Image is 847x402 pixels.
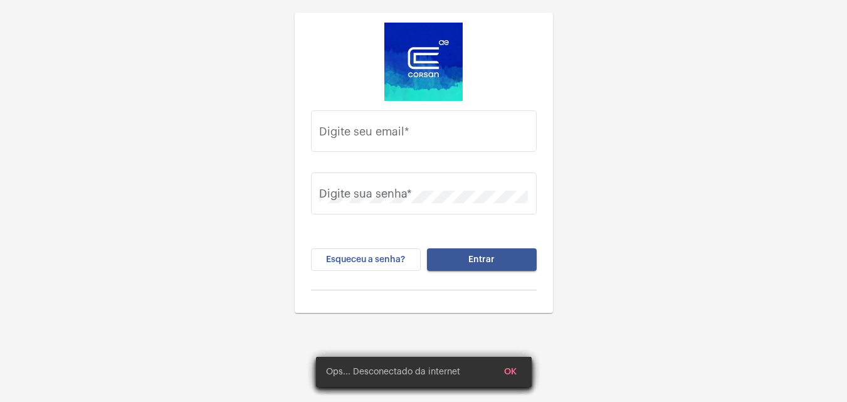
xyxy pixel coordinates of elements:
[468,255,495,264] span: Entrar
[384,23,463,101] img: d4669ae0-8c07-2337-4f67-34b0df7f5ae4.jpeg
[326,255,405,264] span: Esqueceu a senha?
[311,248,421,271] button: Esqueceu a senha?
[427,248,537,271] button: Entrar
[504,368,517,376] span: OK
[326,366,460,378] span: Ops... Desconectado da internet
[319,128,528,140] input: Digite seu email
